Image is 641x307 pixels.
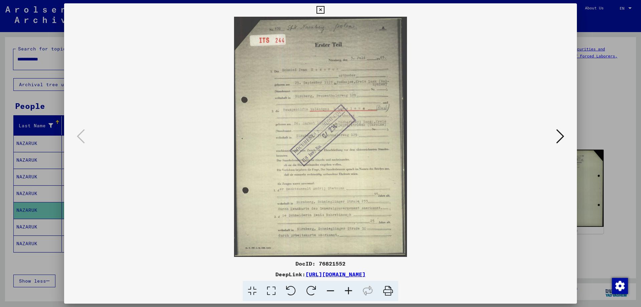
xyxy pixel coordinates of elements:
[64,260,577,268] div: DocID: 76821552
[87,17,554,257] img: 001.jpg
[64,270,577,278] div: DeepLink:
[305,271,366,278] a: [URL][DOMAIN_NAME]
[612,278,628,294] img: Change consent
